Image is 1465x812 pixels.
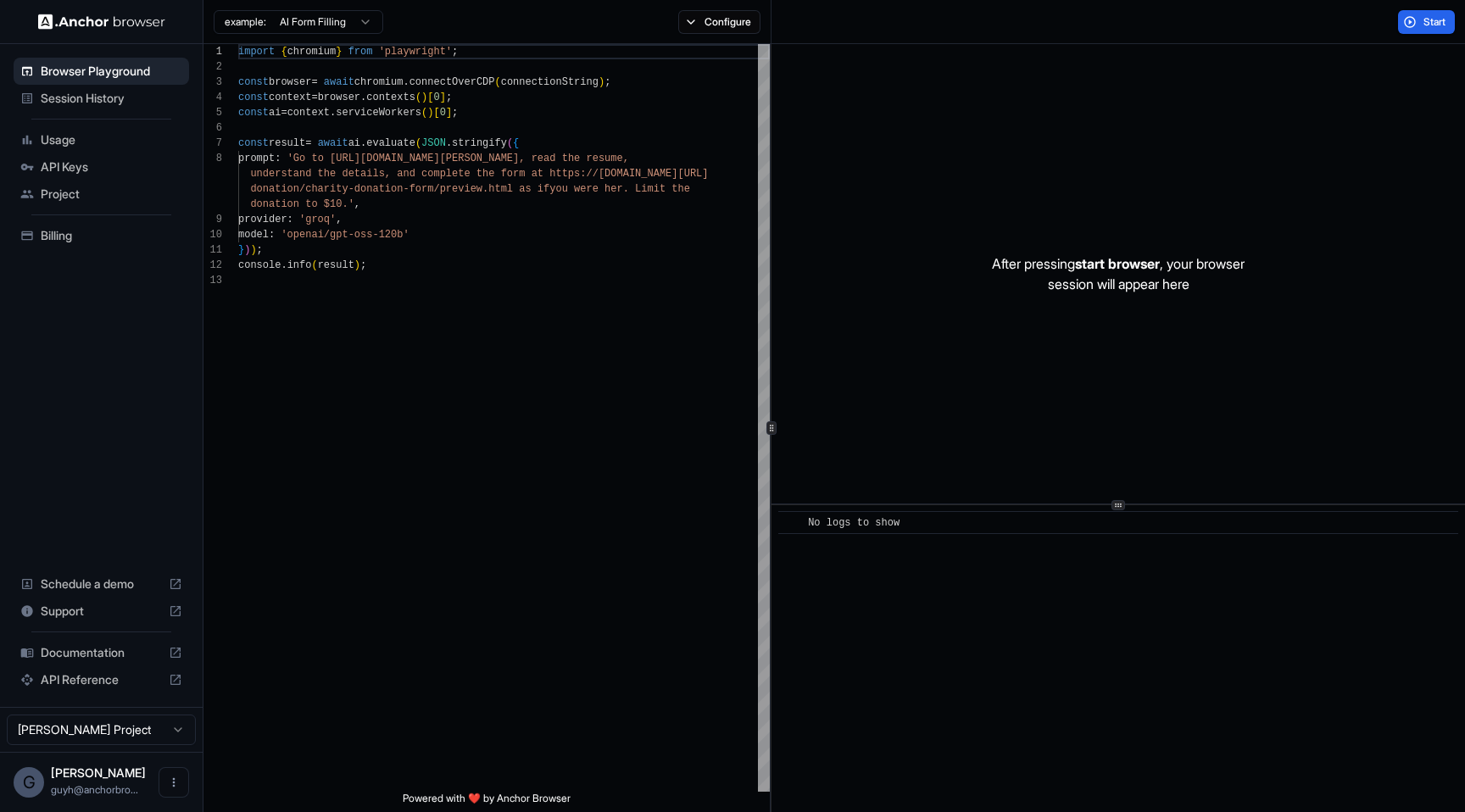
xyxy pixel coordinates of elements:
[238,214,287,225] span: provider
[203,105,222,120] div: 5
[238,229,269,241] span: model
[495,76,501,88] span: (
[1423,15,1447,29] span: Start
[1075,255,1160,272] span: start browser
[14,153,189,181] div: API Keys
[409,76,495,88] span: connectOverCDP
[415,92,421,103] span: (
[41,63,182,80] span: Browser Playground
[250,168,555,180] span: understand the details, and complete the form at h
[446,137,452,149] span: .
[555,168,708,180] span: ttps://[DOMAIN_NAME][URL]
[366,92,415,103] span: contexts
[203,212,222,227] div: 9
[354,76,404,88] span: chromium
[269,137,305,149] span: result
[360,92,366,103] span: .
[14,767,44,798] div: G
[281,259,287,271] span: .
[287,259,312,271] span: info
[41,644,162,661] span: Documentation
[269,92,311,103] span: context
[238,137,269,149] span: const
[787,514,795,531] span: ​
[14,58,189,85] div: Browser Playground
[421,137,446,149] span: JSON
[281,46,287,58] span: {
[543,153,629,164] span: ad the resume,
[238,76,269,88] span: const
[41,159,182,175] span: API Keys
[250,198,354,210] span: donation to $10.'
[403,76,409,88] span: .
[203,136,222,151] div: 7
[421,107,427,119] span: (
[366,137,415,149] span: evaluate
[440,92,446,103] span: ]
[203,227,222,242] div: 10
[354,198,360,210] span: ,
[599,76,604,88] span: )
[678,10,760,34] button: Configure
[330,107,336,119] span: .
[14,85,189,112] div: Session History
[501,76,599,88] span: connectionString
[14,639,189,666] div: Documentation
[311,76,317,88] span: =
[281,229,409,241] span: 'openai/gpt-oss-120b'
[14,570,189,598] div: Schedule a demo
[14,181,189,208] div: Project
[452,46,458,58] span: ;
[244,244,250,256] span: )
[427,107,433,119] span: )
[238,153,275,164] span: prompt
[311,92,317,103] span: =
[287,107,330,119] span: context
[549,183,690,195] span: you were her. Limit the
[159,767,189,798] button: Open menu
[318,137,348,149] span: await
[452,107,458,119] span: ;
[14,222,189,249] div: Billing
[336,214,342,225] span: ,
[238,107,269,119] span: const
[14,126,189,153] div: Usage
[41,90,182,107] span: Session History
[348,137,360,149] span: ai
[41,186,182,203] span: Project
[421,92,427,103] span: )
[203,258,222,273] div: 12
[318,92,360,103] span: browser
[360,259,366,271] span: ;
[336,107,421,119] span: serviceWorkers
[507,137,513,149] span: (
[275,153,281,164] span: :
[287,214,293,225] span: :
[203,90,222,105] div: 4
[1398,10,1455,34] button: Start
[203,151,222,166] div: 8
[269,229,275,241] span: :
[14,598,189,625] div: Support
[41,131,182,148] span: Usage
[513,137,519,149] span: {
[41,227,182,244] span: Billing
[311,259,317,271] span: (
[203,120,222,136] div: 6
[269,107,281,119] span: ai
[203,44,222,59] div: 1
[433,107,439,119] span: [
[287,46,337,58] span: chromium
[203,242,222,258] div: 11
[324,76,354,88] span: await
[203,273,222,288] div: 13
[38,14,165,30] img: Anchor Logo
[51,783,138,796] span: guyh@anchorbrowser.io
[238,92,269,103] span: const
[238,46,275,58] span: import
[238,244,244,256] span: }
[433,92,439,103] span: 0
[41,603,162,620] span: Support
[446,92,452,103] span: ;
[225,15,266,29] span: example:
